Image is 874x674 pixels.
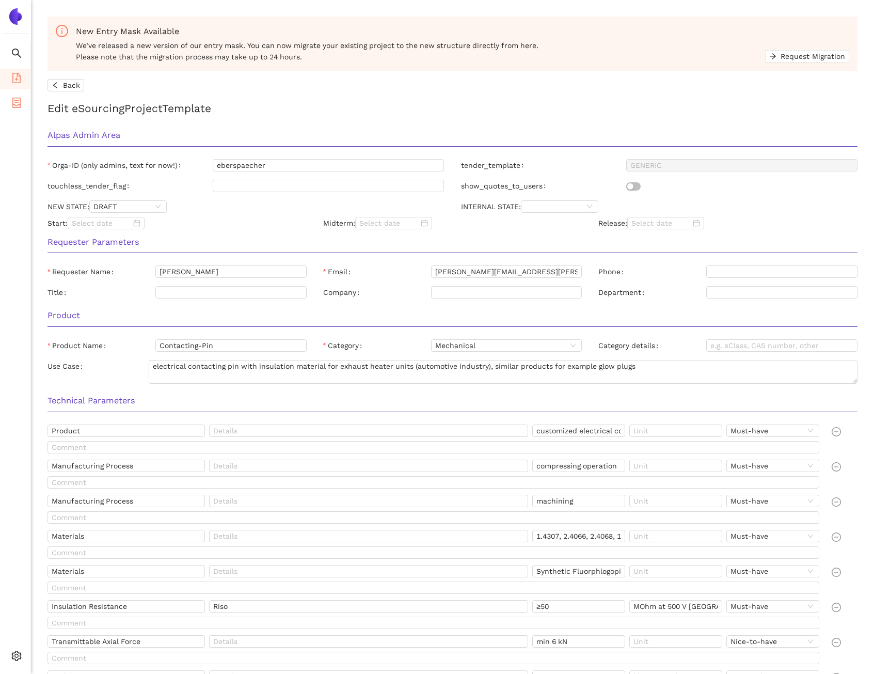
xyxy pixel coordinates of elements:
[47,530,205,542] input: Name
[832,603,841,612] span: minus-circle
[209,565,528,577] input: Details
[323,339,366,352] label: Category
[56,25,68,37] span: info-circle
[11,647,22,668] span: setting
[11,44,22,65] span: search
[629,460,722,472] input: Unit
[47,309,857,322] h3: Product
[435,340,578,351] span: Mechanical
[730,460,815,472] span: Must-have
[47,286,70,299] label: Title
[47,236,857,249] h3: Requester Parameters
[461,180,550,192] label: show_quotes_to_users
[532,565,625,577] input: Value
[431,265,582,278] input: Email
[629,495,722,507] input: Unit
[213,159,444,171] input: Orga-ID (only admins, text for now!)
[47,582,819,594] input: Comment
[832,462,841,472] span: minus-circle
[47,425,205,437] input: Name
[47,100,857,117] h2: Edit eSourcing Project Template
[453,200,866,213] div: INTERNAL STATE:
[47,546,819,559] input: Comment
[590,217,866,229] div: Release:
[47,460,205,472] input: Name
[47,652,819,664] input: Comment
[209,495,528,507] input: Details
[63,80,80,91] span: Back
[706,286,857,299] input: Department
[769,53,776,61] span: arrow-right
[11,94,22,115] span: container
[730,636,815,647] span: Nice-to-have
[76,25,849,38] div: New Entry Mask Available
[209,425,528,437] input: Details
[832,497,841,507] span: minus-circle
[832,568,841,577] span: minus-circle
[832,638,841,647] span: minus-circle
[47,339,110,352] label: Product Name
[730,566,815,577] span: Must-have
[706,339,857,352] input: Category details
[323,286,363,299] label: Company
[832,427,841,436] span: minus-circle
[47,600,205,613] input: Name
[47,394,857,407] h3: Technical Parameters
[598,339,662,352] label: Category details
[629,565,722,577] input: Unit
[47,565,205,577] input: Name
[315,217,591,229] div: Midterm:
[72,217,131,229] input: Select date
[47,360,87,372] label: Use Case
[209,600,528,613] input: Details
[209,460,528,472] input: Details
[39,217,315,229] div: Start:
[76,40,765,62] span: We’ve released a new version of our entry mask. You can now migrate your existing project to the ...
[209,530,528,542] input: Details
[149,360,857,384] textarea: Use Case
[155,339,307,352] input: Product Name
[629,600,722,613] input: Unit
[730,530,815,542] span: Must-have
[47,441,819,453] input: Comment
[155,286,307,299] input: Title
[626,182,641,191] button: show_quotes_to_users
[532,425,625,437] input: Value
[532,495,625,507] input: Value
[47,180,133,192] label: touchless_tender_flag
[730,495,815,507] span: Must-have
[730,601,815,612] span: Must-have
[47,617,819,629] input: Comment
[47,635,205,648] input: Name
[781,51,845,62] span: Request Migration
[598,265,628,278] label: Phone
[765,50,849,62] button: arrow-rightRequest Migration
[629,425,722,437] input: Unit
[47,511,819,524] input: Comment
[39,200,453,213] div: NEW STATE:
[359,217,419,229] input: Select date
[323,265,355,278] label: Email
[532,530,625,542] input: Value
[52,82,59,90] span: left
[832,532,841,542] span: minus-circle
[47,129,857,142] h3: Alpas Admin Area
[730,425,815,436] span: Must-have
[431,286,582,299] input: Company
[213,180,444,192] input: touchless_tender_flag
[11,69,22,90] span: file-add
[47,159,185,171] label: Orga-ID (only admins, text for now!)
[93,201,163,212] span: DRAFT
[47,476,819,489] input: Comment
[209,635,528,648] input: Details
[47,265,118,278] label: Requester Name
[598,286,648,299] label: Department
[532,635,625,648] input: Value
[47,495,205,507] input: Name
[532,600,625,613] input: Value
[629,635,722,648] input: Unit
[626,159,857,171] input: tender_template
[629,530,722,542] input: Unit
[47,79,84,91] button: leftBack
[155,265,307,278] input: Requester Name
